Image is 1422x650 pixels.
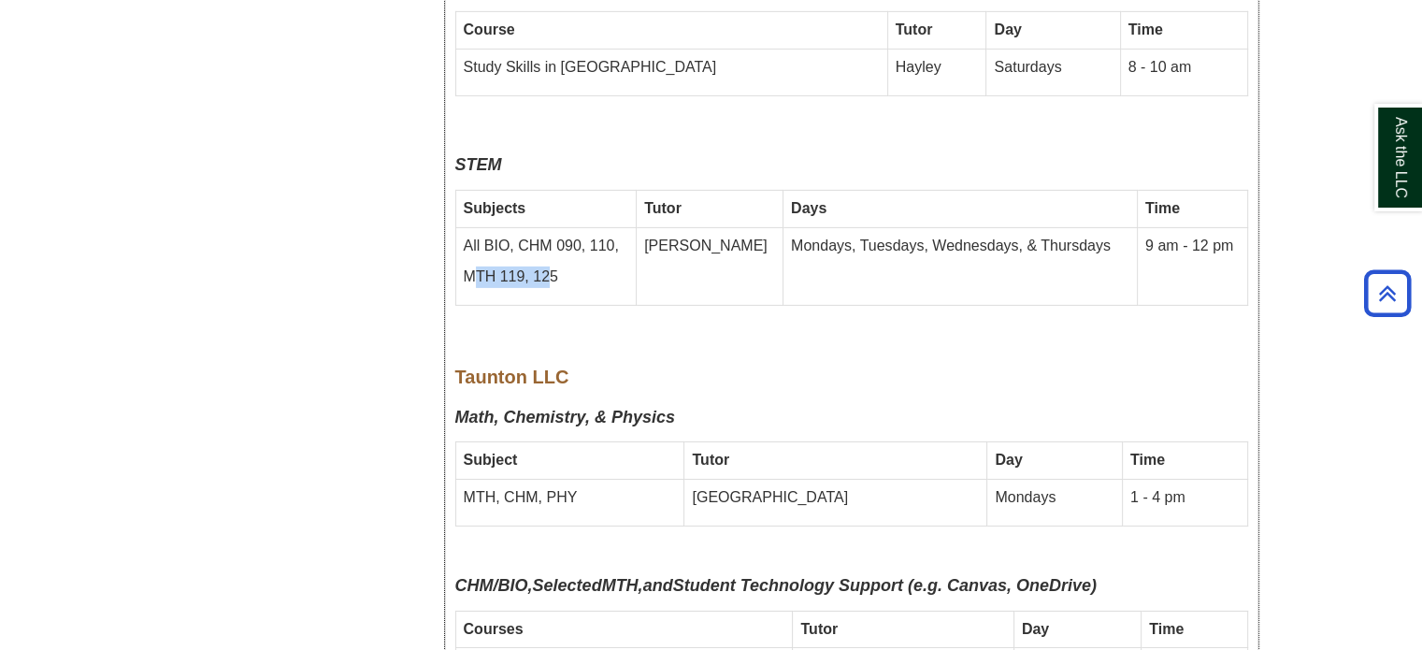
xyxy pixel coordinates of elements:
[464,22,515,37] strong: Course
[455,367,569,387] span: Taunton LLC
[464,236,629,257] p: All BIO, CHM 090, 110,
[602,576,643,595] b: MTH,
[464,200,526,216] b: Subjects
[791,200,826,216] strong: Days
[643,576,673,595] b: and
[644,200,682,216] strong: Tutor
[464,621,524,637] strong: Courses
[455,155,502,174] i: STEM
[637,228,783,306] td: [PERSON_NAME]
[684,480,987,527] td: [GEOGRAPHIC_DATA]
[1128,57,1240,79] p: 8 - 10 am
[1122,480,1247,527] td: 1 - 4 pm
[1149,621,1184,637] strong: Time
[1357,281,1417,306] a: Back to Top
[464,487,677,509] p: MTH, CHM, PHY
[464,267,629,288] p: MTH 119, 125
[1137,228,1247,306] td: 9 am - 12 pm
[455,408,675,426] b: Math, Chemistry, & Physics
[995,487,1114,509] p: Mondays
[455,576,533,595] b: CHM/BIO,
[887,50,986,96] td: Hayley
[533,576,592,595] strong: Selecte
[455,50,887,96] td: Study Skills in [GEOGRAPHIC_DATA]
[800,621,838,637] strong: Tutor
[1022,621,1049,637] strong: Day
[692,452,729,468] strong: Tutor
[673,576,1097,595] strong: Student Technology Support (e.g. Canvas, OneDrive)
[1145,200,1180,216] strong: Time
[995,452,1022,468] strong: Day
[592,576,602,595] strong: d
[994,57,1112,79] p: Saturdays
[1130,452,1165,468] strong: Time
[896,22,933,37] strong: Tutor
[1128,22,1163,37] strong: Time
[783,228,1138,306] td: Mondays, Tuesdays, Wednesdays, & Thursdays
[994,22,1021,37] strong: Day
[464,452,518,468] b: Subject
